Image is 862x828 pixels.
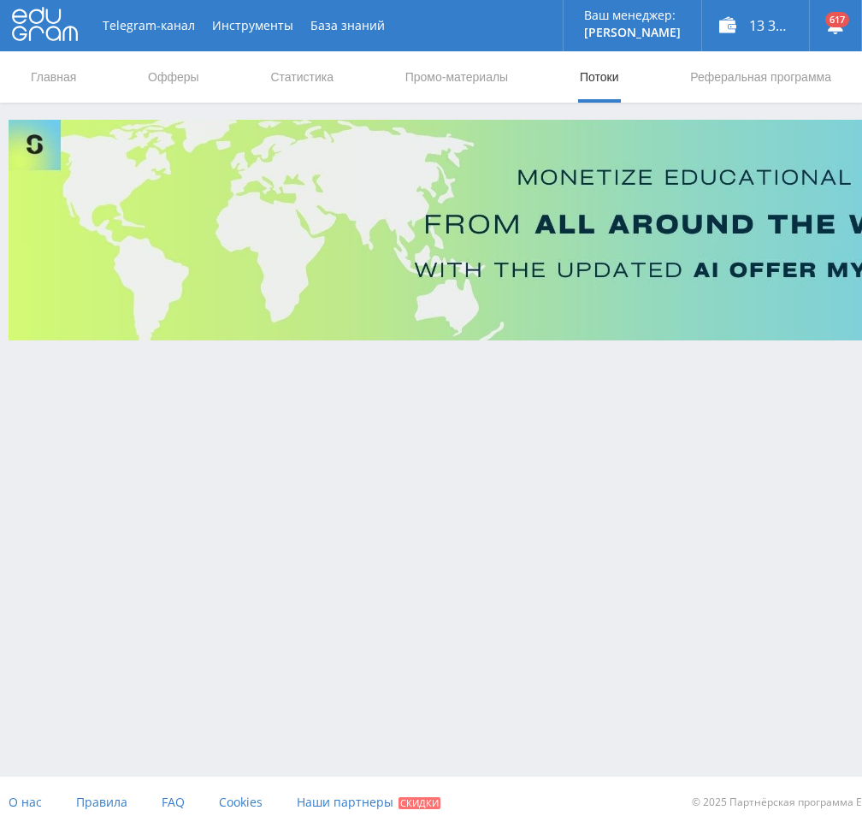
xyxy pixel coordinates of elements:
a: Реферальная программа [688,51,833,103]
a: Офферы [146,51,201,103]
span: Наши партнеры [297,794,393,810]
span: Правила [76,794,127,810]
span: Cookies [219,794,263,810]
a: О нас [9,777,42,828]
p: Ваш менеджер: [584,9,681,22]
span: FAQ [162,794,185,810]
a: Правила [76,777,127,828]
a: Статистика [269,51,335,103]
a: Наши партнеры Скидки [297,777,440,828]
p: [PERSON_NAME] [584,26,681,39]
a: Промо-материалы [404,51,510,103]
span: Скидки [399,797,440,809]
span: О нас [9,794,42,810]
a: Потоки [578,51,621,103]
a: Главная [29,51,78,103]
a: Cookies [219,777,263,828]
a: FAQ [162,777,185,828]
